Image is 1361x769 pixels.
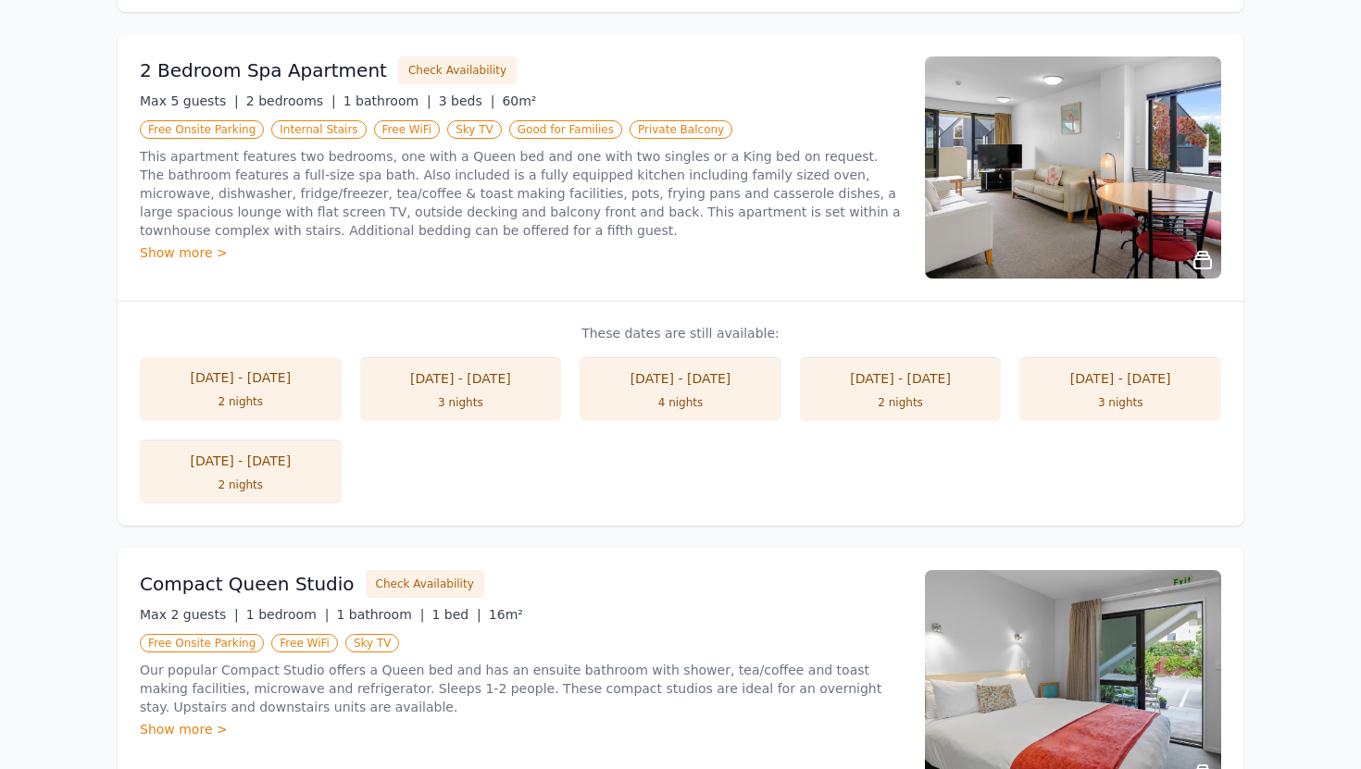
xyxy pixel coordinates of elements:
div: 2 nights [158,394,323,409]
div: [DATE] - [DATE] [158,452,323,470]
div: [DATE] - [DATE] [158,368,323,387]
p: This apartment features two bedrooms, one with a Queen bed and one with two singles or a King bed... [140,147,903,240]
div: 3 nights [379,395,543,410]
span: 1 bedroom | [246,607,330,622]
span: Free Onsite Parking [140,634,264,652]
span: 2 bedrooms | [246,93,336,108]
p: These dates are still available: [140,324,1221,342]
span: Max 5 guests | [140,93,239,108]
div: [DATE] - [DATE] [598,369,763,388]
span: 60m² [502,93,536,108]
span: Internal Stairs [271,120,366,139]
span: 1 bathroom | [343,93,431,108]
span: Free Onsite Parking [140,120,264,139]
div: [DATE] - [DATE] [379,369,543,388]
span: 16m² [489,607,523,622]
div: Show more > [140,720,903,738]
button: Check Availability [398,56,517,84]
h3: Compact Queen Studio [140,571,355,597]
span: 3 beds | [439,93,495,108]
span: Private Balcony [630,120,732,139]
div: 2 nights [818,395,983,410]
h3: 2 Bedroom Spa Apartment [140,57,387,83]
span: Good for Families [509,120,622,139]
span: Free WiFi [271,634,338,652]
span: 1 bathroom | [336,607,424,622]
div: 2 nights [158,478,323,492]
div: [DATE] - [DATE] [818,369,983,388]
div: 4 nights [598,395,763,410]
div: [DATE] - [DATE] [1038,369,1203,388]
div: 3 nights [1038,395,1203,410]
div: Show more > [140,243,903,262]
span: 1 bed | [431,607,481,622]
span: Sky TV [345,634,400,652]
span: Free WiFi [374,120,441,139]
span: Sky TV [447,120,502,139]
p: Our popular Compact Studio offers a Queen bed and has an ensuite bathroom with shower, tea/coffee... [140,661,903,716]
span: Max 2 guests | [140,607,239,622]
button: Check Availability [366,570,484,598]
